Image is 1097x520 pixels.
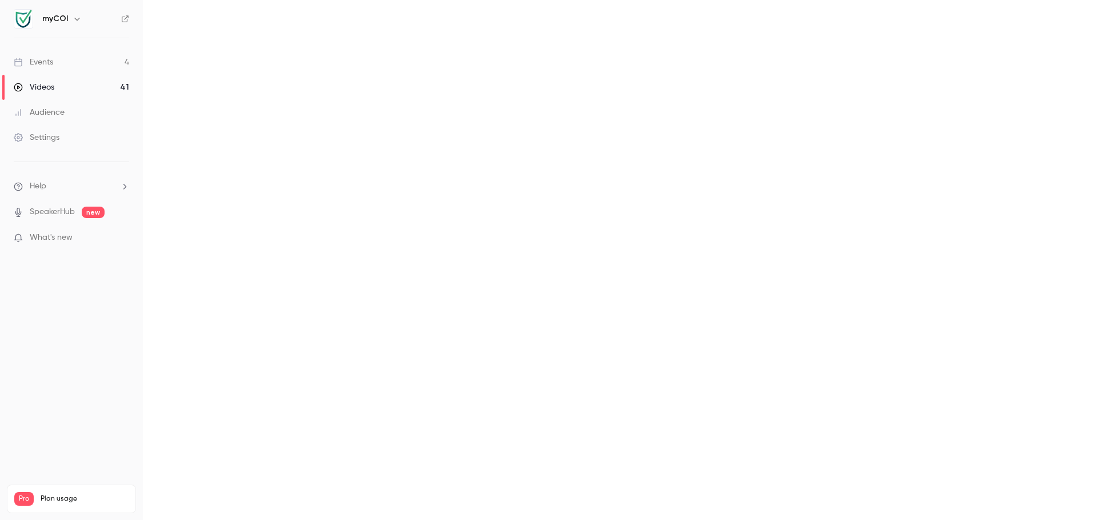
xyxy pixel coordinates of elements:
div: Audience [14,107,65,118]
iframe: Noticeable Trigger [115,233,129,243]
h6: myCOI [42,13,68,25]
div: Videos [14,82,54,93]
span: Help [30,180,46,192]
span: new [82,207,105,218]
div: Events [14,57,53,68]
span: Pro [14,492,34,506]
span: Plan usage [41,494,129,503]
div: Settings [14,132,59,143]
span: What's new [30,232,73,244]
a: SpeakerHub [30,206,75,218]
li: help-dropdown-opener [14,180,129,192]
img: myCOI [14,10,33,28]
